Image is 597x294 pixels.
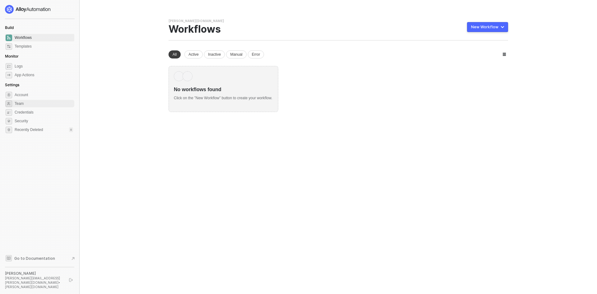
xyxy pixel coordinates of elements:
span: settings [6,127,12,133]
div: 0 [69,127,73,132]
span: Credentials [15,109,73,116]
span: icon-logs [6,63,12,70]
span: Logs [15,63,73,70]
div: Click on the ”New Workflow” button to create your workflow. [174,93,273,101]
span: settings [6,92,12,98]
div: New Workflow [471,25,498,30]
div: App Actions [15,72,34,78]
div: [PERSON_NAME] [5,271,63,276]
div: Inactive [204,50,225,58]
span: Security [15,117,73,125]
span: Build [5,25,14,30]
div: [PERSON_NAME][DOMAIN_NAME] [169,19,224,23]
span: Recently Deleted [15,127,43,133]
span: dashboard [6,35,12,41]
span: documentation [6,255,12,261]
img: logo [5,5,51,14]
span: Account [15,91,73,99]
span: credentials [6,109,12,116]
div: Error [248,50,264,58]
div: Manual [226,50,246,58]
span: Templates [15,43,73,50]
a: Knowledge Base [5,254,75,262]
button: New Workflow [467,22,508,32]
span: security [6,118,12,124]
a: logo [5,5,74,14]
span: document-arrow [70,255,76,262]
span: marketplace [6,43,12,50]
span: icon-app-actions [6,72,12,78]
div: [PERSON_NAME][EMAIL_ADDRESS][PERSON_NAME][DOMAIN_NAME] • [PERSON_NAME][DOMAIN_NAME] [5,276,63,289]
span: Go to Documentation [14,256,55,261]
div: Workflows [169,23,255,35]
span: team [6,100,12,107]
span: Team [15,100,73,107]
div: Active [184,50,203,58]
span: Monitor [5,54,19,58]
span: Workflows [15,34,73,41]
span: Settings [5,82,19,87]
span: logout [69,278,73,282]
div: All [169,50,181,58]
div: No workflows found [174,81,273,93]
